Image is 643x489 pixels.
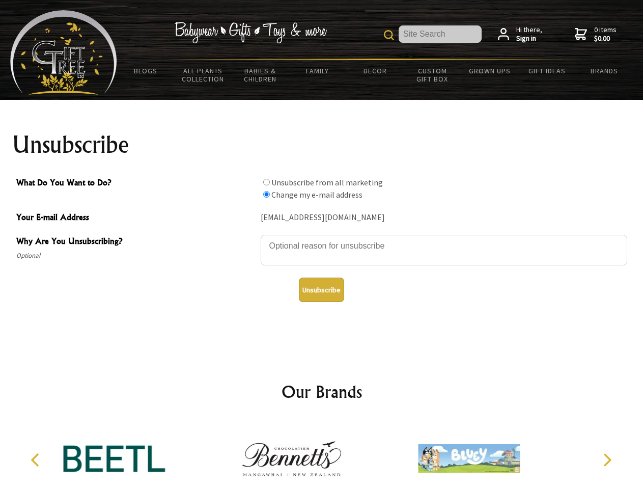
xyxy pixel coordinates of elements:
[20,379,623,404] h2: Our Brands
[299,278,344,302] button: Unsubscribe
[596,449,618,471] button: Next
[404,60,461,90] a: Custom Gift Box
[518,60,576,81] a: Gift Ideas
[289,60,347,81] a: Family
[174,22,327,43] img: Babywear - Gifts - Toys & more
[576,60,633,81] a: Brands
[10,10,117,95] img: Babyware - Gifts - Toys and more...
[261,235,627,265] textarea: Why Are You Unsubscribing?
[461,60,518,81] a: Grown Ups
[12,132,631,157] h1: Unsubscribe
[271,177,383,187] label: Unsubscribe from all marketing
[175,60,232,90] a: All Plants Collection
[594,34,617,43] strong: $0.00
[261,210,627,226] div: [EMAIL_ADDRESS][DOMAIN_NAME]
[516,25,542,43] span: Hi there,
[117,60,175,81] a: BLOGS
[575,25,617,43] a: 0 items$0.00
[263,179,270,185] input: What Do You Want to Do?
[232,60,289,90] a: Babies & Children
[384,30,394,40] img: product search
[498,25,542,43] a: Hi there,Sign in
[16,250,256,262] span: Optional
[16,211,256,226] span: Your E-mail Address
[16,176,256,191] span: What Do You Want to Do?
[16,235,256,250] span: Why Are You Unsubscribing?
[399,25,482,43] input: Site Search
[25,449,48,471] button: Previous
[594,25,617,43] span: 0 items
[263,191,270,198] input: What Do You Want to Do?
[516,34,542,43] strong: Sign in
[346,60,404,81] a: Decor
[271,189,362,200] label: Change my e-mail address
